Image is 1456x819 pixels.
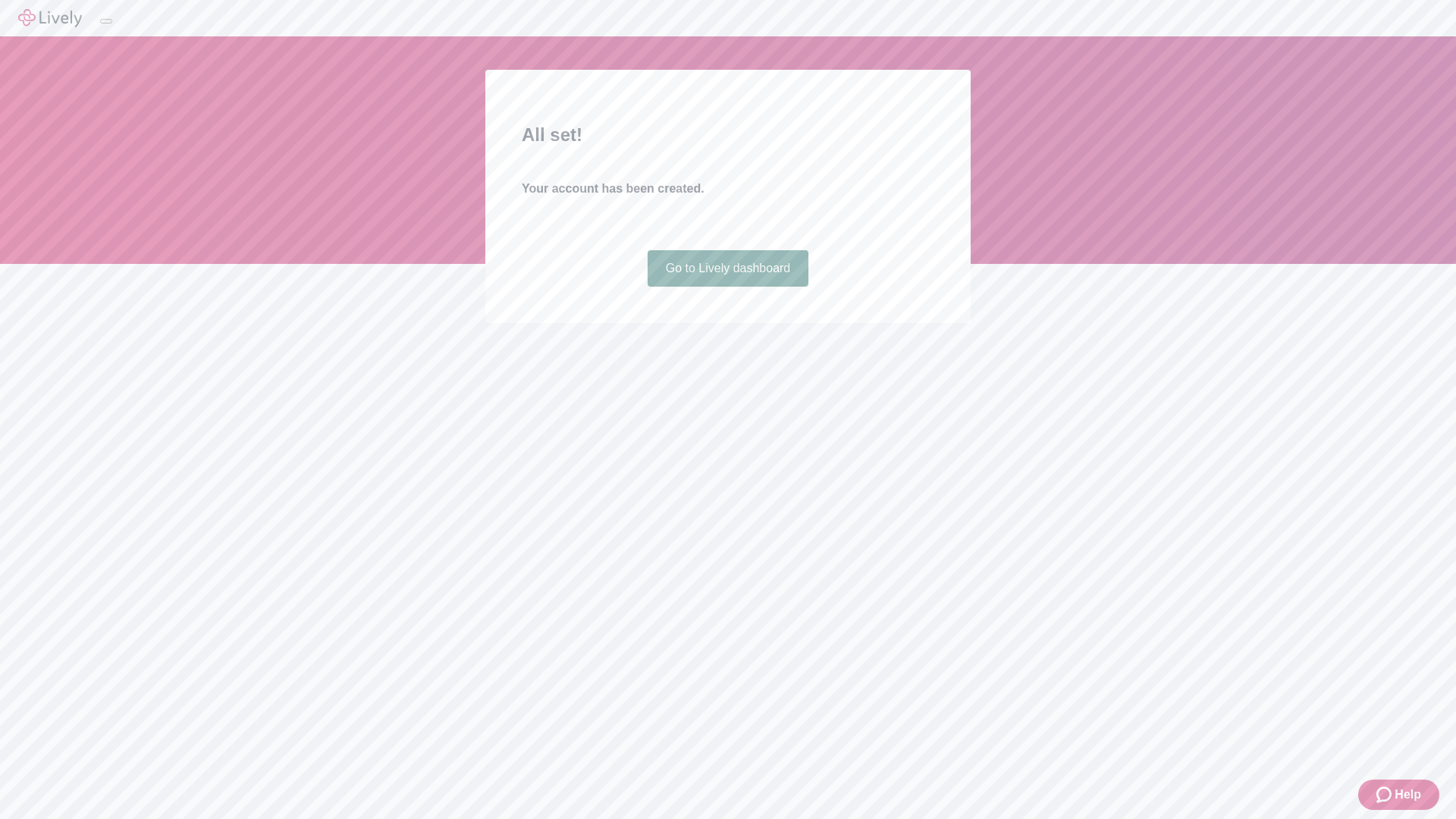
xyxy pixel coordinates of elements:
[648,250,809,287] a: Go to Lively dashboard
[18,9,82,27] img: Lively
[522,180,934,198] h4: Your account has been created.
[1376,786,1395,804] svg: Zendesk support icon
[100,19,112,24] button: Log out
[522,121,934,149] h2: All set!
[1395,786,1421,804] span: Help
[1358,780,1439,810] button: Zendesk support iconHelp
